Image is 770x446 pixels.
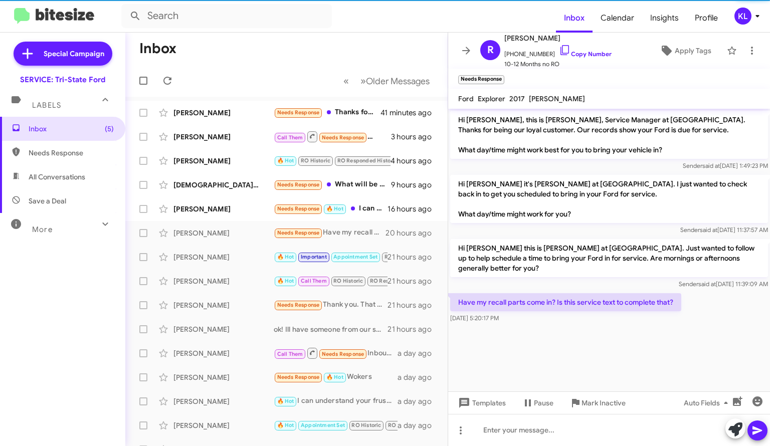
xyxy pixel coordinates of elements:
[274,299,388,311] div: Thank you. That is 2:30mins drive from here.
[105,124,114,134] span: (5)
[702,162,720,169] span: said at
[360,75,366,87] span: »
[582,394,626,412] span: Mark Inactive
[322,134,364,141] span: Needs Response
[684,394,732,412] span: Auto Fields
[676,394,740,412] button: Auto Fields
[398,420,440,430] div: a day ago
[274,395,398,407] div: I can understand your frustration [PERSON_NAME], if there is anything we can do to regain your co...
[277,230,320,236] span: Needs Response
[388,276,440,286] div: 21 hours ago
[642,4,687,33] a: Insights
[450,111,768,159] p: Hi [PERSON_NAME], this is [PERSON_NAME], Service Manager at [GEOGRAPHIC_DATA]. Thanks for being o...
[398,348,440,358] div: a day ago
[458,94,474,103] span: Ford
[679,280,768,288] span: Sender [DATE] 11:39:09 AM
[173,108,274,118] div: [PERSON_NAME]
[274,203,388,214] div: I can bring it by [DATE] -[DATE]
[391,156,440,166] div: 4 hours ago
[333,278,363,284] span: RO Historic
[173,276,274,286] div: [PERSON_NAME]
[29,172,85,182] span: All Conversations
[683,162,768,169] span: Sender [DATE] 1:49:23 PM
[509,94,525,103] span: 2017
[277,181,320,188] span: Needs Response
[274,347,398,359] div: Inbound Call
[301,157,330,164] span: RO Historic
[20,75,105,85] div: SERVICE: Tri-State Ford
[274,155,391,166] div: Thank you.
[139,41,176,57] h1: Inbox
[32,101,61,110] span: Labels
[370,278,430,284] span: RO Responded Historic
[456,394,506,412] span: Templates
[388,252,440,262] div: 21 hours ago
[277,109,320,116] span: Needs Response
[326,374,343,380] span: 🔥 Hot
[173,132,274,142] div: [PERSON_NAME]
[478,94,505,103] span: Explorer
[450,293,681,311] p: Have my recall parts come in? Is this service text to complete that?
[504,32,612,44] span: [PERSON_NAME]
[561,394,634,412] button: Mark Inactive
[386,228,440,238] div: 20 hours ago
[277,157,294,164] span: 🔥 Hot
[450,239,768,277] p: Hi [PERSON_NAME] this is [PERSON_NAME] at [GEOGRAPHIC_DATA]. Just wanted to follow up to help sch...
[698,280,716,288] span: said at
[274,107,380,118] div: Thanks for the message [PERSON_NAME]. I handle almost all service for our vehicles.
[354,71,436,91] button: Next
[448,394,514,412] button: Templates
[326,205,343,212] span: 🔥 Hot
[337,157,398,164] span: RO Responded Historic
[274,227,386,239] div: Have my recall parts come in? Is this service text to complete that?
[274,371,398,383] div: Wokers
[648,42,722,60] button: Apply Tags
[593,4,642,33] a: Calendar
[173,228,274,238] div: [PERSON_NAME]
[337,71,355,91] button: Previous
[734,8,751,25] div: KL
[680,226,768,234] span: Sender [DATE] 11:37:57 AM
[29,124,114,134] span: Inbox
[173,324,274,334] div: [PERSON_NAME]
[726,8,759,25] button: KL
[351,422,381,428] span: RO Historic
[277,351,303,357] span: Call Them
[458,75,504,84] small: Needs Response
[301,422,345,428] span: Appointment Set
[388,300,440,310] div: 21 hours ago
[322,351,364,357] span: Needs Response
[398,372,440,382] div: a day ago
[700,226,717,234] span: said at
[274,179,391,190] div: What will be the repairs
[380,108,440,118] div: 41 minutes ago
[675,42,711,60] span: Apply Tags
[44,49,104,59] span: Special Campaign
[274,130,391,143] div: Inbound Call
[173,156,274,166] div: [PERSON_NAME]
[173,396,274,406] div: [PERSON_NAME]
[301,278,327,284] span: Call Them
[274,251,388,263] div: but i can still get you set up for an oil change if you would like
[398,396,440,406] div: a day ago
[529,94,585,103] span: [PERSON_NAME]
[274,324,388,334] div: ok! Ill have someone from our sales team reach out to you!
[277,422,294,428] span: 🔥 Hot
[534,394,553,412] span: Pause
[388,324,440,334] div: 21 hours ago
[277,398,294,404] span: 🔥 Hot
[556,4,593,33] a: Inbox
[29,196,66,206] span: Save a Deal
[343,75,349,87] span: «
[388,204,440,214] div: 16 hours ago
[384,254,414,260] span: RO Historic
[366,76,430,87] span: Older Messages
[32,225,53,234] span: More
[29,148,114,158] span: Needs Response
[504,44,612,59] span: [PHONE_NUMBER]
[277,302,320,308] span: Needs Response
[687,4,726,33] a: Profile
